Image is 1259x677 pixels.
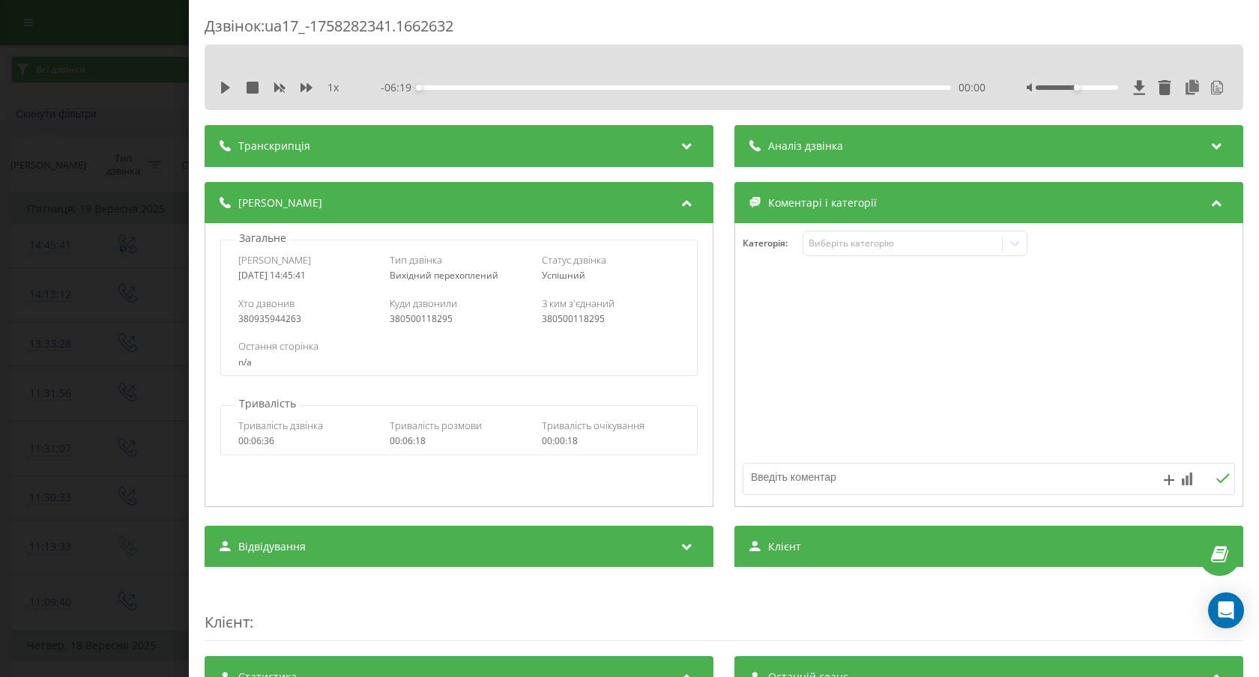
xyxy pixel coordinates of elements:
[238,436,377,446] div: 00:06:36
[205,612,250,632] span: Клієнт
[542,419,644,432] span: Тривалість очікування
[390,269,498,282] span: Вихідний перехоплений
[238,270,377,281] div: [DATE] 14:45:41
[542,253,606,267] span: Статус дзвінка
[390,314,528,324] div: 380500118295
[238,195,322,210] span: [PERSON_NAME]
[238,314,377,324] div: 380935944263
[238,357,680,368] div: n/a
[390,436,528,446] div: 00:06:18
[205,16,1243,45] div: Дзвінок : ua17_-1758282341.1662632
[958,80,985,95] span: 00:00
[238,253,311,267] span: [PERSON_NAME]
[542,269,585,282] span: Успішний
[542,314,680,324] div: 380500118295
[768,539,801,554] span: Клієнт
[205,582,1243,641] div: :
[235,231,290,246] p: Загальне
[390,297,457,310] span: Куди дзвонили
[1208,592,1244,628] div: Open Intercom Messenger
[416,85,422,91] div: Accessibility label
[1074,85,1080,91] div: Accessibility label
[768,139,843,154] span: Аналіз дзвінка
[238,297,295,310] span: Хто дзвонив
[809,237,996,249] div: Виберіть категорію
[327,80,339,95] span: 1 x
[542,436,680,446] div: 00:00:18
[542,297,615,310] span: З ким з'єднаний
[390,253,442,267] span: Тип дзвінка
[381,80,419,95] span: - 06:19
[238,139,310,154] span: Транскрипція
[743,238,803,249] h4: Категорія :
[390,419,482,432] span: Тривалість розмови
[238,539,306,554] span: Відвідування
[238,339,318,353] span: Остання сторінка
[768,195,877,210] span: Коментарі і категорії
[235,396,300,411] p: Тривалість
[238,419,323,432] span: Тривалість дзвінка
